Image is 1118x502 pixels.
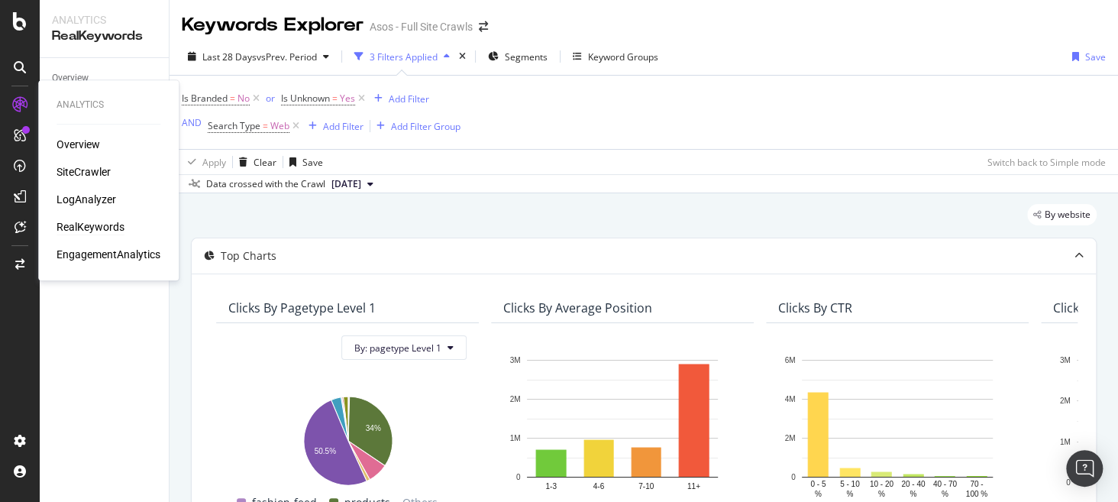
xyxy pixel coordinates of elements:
text: % [942,490,948,498]
div: Analytics [57,99,160,112]
div: Top Charts [221,248,276,264]
text: 100 % [966,490,987,498]
svg: A chart. [503,352,742,500]
span: Is Unknown [281,92,330,105]
span: Search Type [208,119,260,132]
span: = [263,119,268,132]
text: 10 - 20 [870,480,894,488]
a: Overview [52,70,158,86]
text: 50.5% [315,447,336,455]
button: Add Filter [302,117,364,135]
button: AND [182,115,202,130]
text: 6M [785,356,796,364]
text: 0 [516,473,521,481]
text: 3M [510,356,521,364]
svg: A chart. [228,389,467,487]
a: LogAnalyzer [57,192,116,207]
div: Clicks By pagetype Level 1 [228,300,376,316]
div: Asos - Full Site Crawls [370,19,473,34]
text: % [878,490,885,498]
button: Save [283,150,323,174]
text: 2M [785,434,796,442]
a: SiteCrawler [57,164,111,180]
div: RealKeywords [57,219,124,235]
div: Data crossed with the Crawl [206,177,325,191]
button: Save [1066,44,1106,69]
button: Switch back to Simple mode [981,150,1106,174]
button: Last 28 DaysvsPrev. Period [182,44,335,69]
text: 11+ [687,482,700,491]
div: Switch back to Simple mode [987,156,1106,169]
text: % [846,490,853,498]
text: 4M [785,395,796,403]
div: legacy label [1027,204,1097,225]
div: Add Filter [389,92,429,105]
a: Overview [57,137,100,152]
button: or [266,91,275,105]
div: Keyword Groups [588,50,658,63]
span: Web [270,115,289,137]
div: Open Intercom Messenger [1066,450,1103,487]
span: Segments [505,50,548,63]
a: EngagementAnalytics [57,247,160,262]
button: Add Filter [368,89,429,108]
text: 4-6 [593,482,605,491]
span: = [332,92,338,105]
text: 1-3 [545,482,557,491]
text: 70 - [970,480,983,488]
div: Clear [254,156,276,169]
div: times [456,49,469,64]
span: 2025 Sep. 9th [331,177,361,191]
button: Segments [482,44,554,69]
button: 3 Filters Applied [348,44,456,69]
span: No [237,88,250,109]
div: Apply [202,156,226,169]
svg: A chart. [778,352,1016,500]
text: 7-10 [638,482,654,491]
div: Analytics [52,12,157,28]
text: 0 [791,473,796,481]
span: Is Branded [182,92,228,105]
span: vs Prev. Period [257,50,317,63]
text: 1M [510,434,521,442]
span: = [230,92,235,105]
button: [DATE] [325,175,380,193]
button: By: pagetype Level 1 [341,335,467,360]
div: RealKeywords [52,28,157,45]
div: Save [302,156,323,169]
div: 3 Filters Applied [370,50,438,63]
button: Add Filter Group [370,117,460,135]
text: 3M [1060,356,1071,364]
text: 2M [510,395,521,403]
div: Add Filter [323,120,364,133]
text: 20 - 40 [901,480,926,488]
div: arrow-right-arrow-left [479,21,488,32]
div: Clicks By CTR [778,300,852,316]
span: Last 28 Days [202,50,257,63]
text: 40 - 70 [933,480,958,488]
div: or [266,92,275,105]
text: 0 - 5 [810,480,826,488]
text: 2M [1060,397,1071,406]
div: Add Filter Group [391,120,460,133]
text: % [910,490,916,498]
div: Keywords Explorer [182,12,364,38]
button: Keyword Groups [567,44,664,69]
div: Clicks By Average Position [503,300,652,316]
text: 34% [366,424,381,432]
span: Yes [340,88,355,109]
text: 1M [1060,438,1071,446]
span: By: pagetype Level 1 [354,342,441,355]
text: % [815,490,822,498]
span: By website [1045,210,1091,219]
button: Clear [233,150,276,174]
text: 5 - 10 [840,480,860,488]
div: Save [1085,50,1106,63]
div: Overview [52,70,89,86]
